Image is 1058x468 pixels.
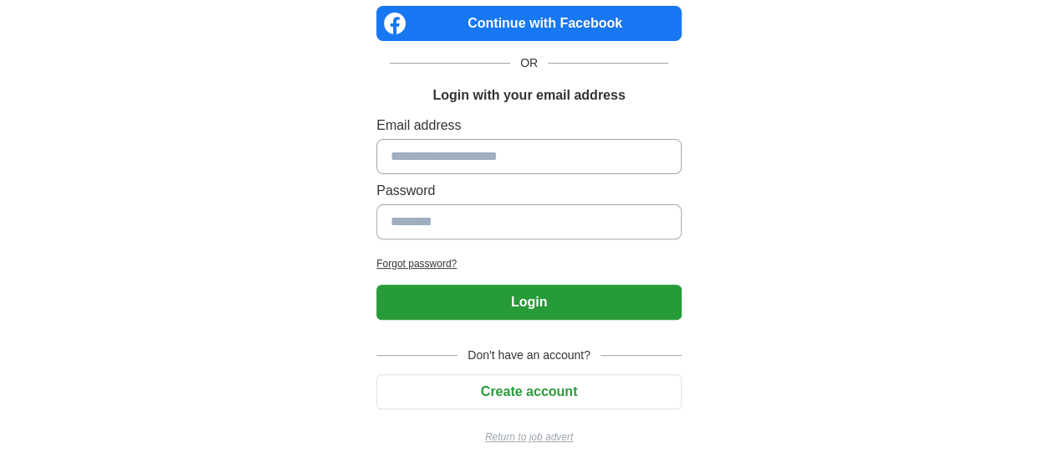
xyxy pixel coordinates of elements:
[376,116,682,136] label: Email address
[376,181,682,201] label: Password
[376,374,682,409] button: Create account
[376,256,682,271] a: Forgot password?
[457,347,601,364] span: Don't have an account?
[376,429,682,445] a: Return to job advert
[510,54,548,72] span: OR
[376,384,682,399] a: Create account
[432,85,625,105] h1: Login with your email address
[376,6,682,41] a: Continue with Facebook
[376,285,682,320] button: Login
